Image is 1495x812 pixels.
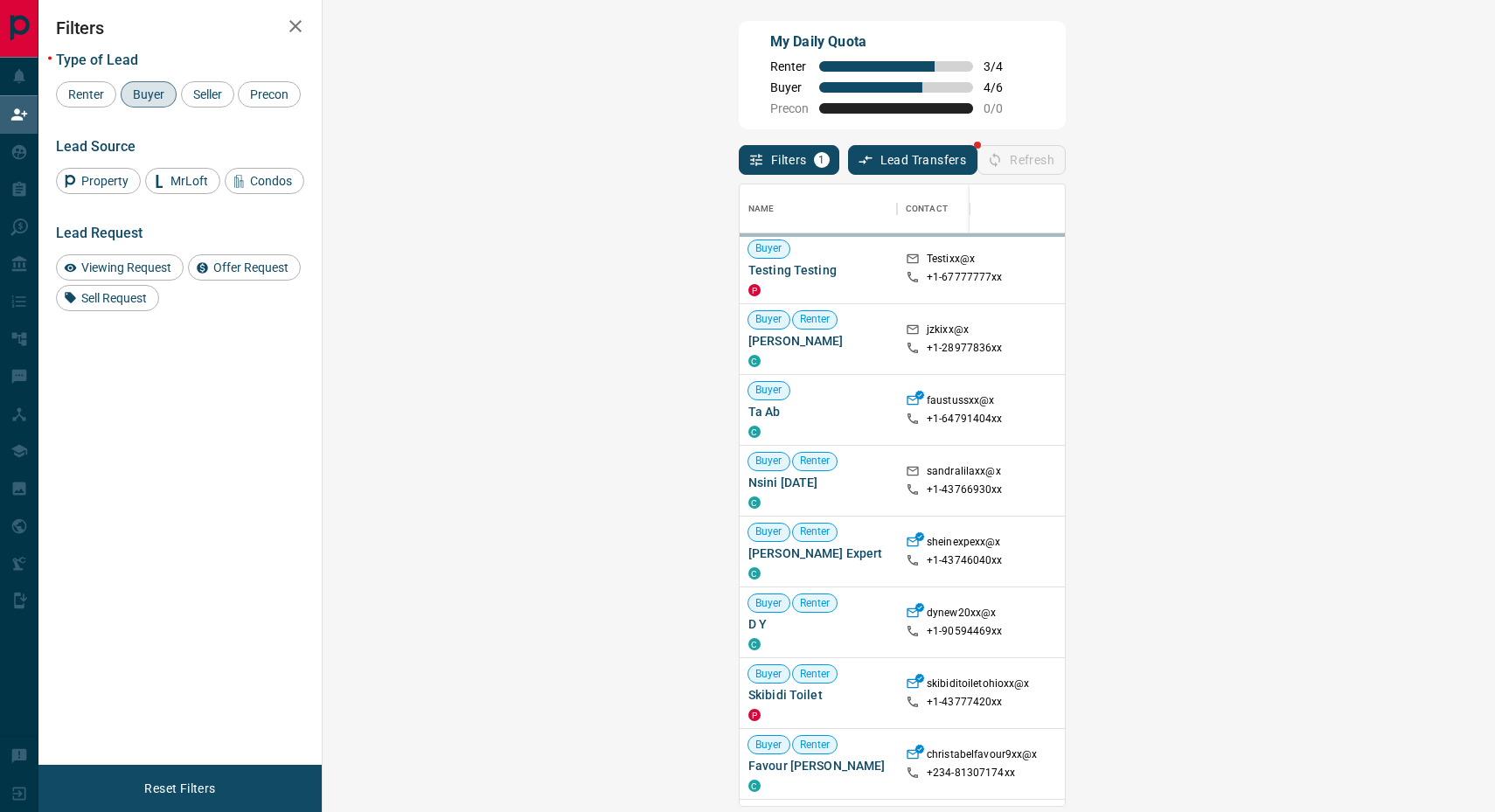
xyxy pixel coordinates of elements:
span: Renter [793,524,838,539]
button: Reset Filters [133,774,226,803]
span: [PERSON_NAME] [748,332,888,350]
span: Buyer [748,312,789,327]
span: Renter [62,87,110,101]
span: Favour [PERSON_NAME] [748,757,888,774]
div: Buyer [121,81,177,108]
p: +1- 28977836xx [927,341,1003,356]
p: skibiditoiletohioxx@x [927,677,1030,695]
span: Property [75,174,135,188]
p: dynew20xx@x [927,606,996,624]
div: Seller [181,81,234,108]
p: jzkixx@x [927,323,969,341]
span: Lead Source [56,138,136,155]
div: Name [748,184,775,233]
button: Lead Transfers [848,145,978,175]
span: Renter [770,59,809,73]
span: 0 / 0 [984,101,1022,115]
span: Buyer [748,738,789,753]
span: Buyer [748,241,789,256]
p: +1- 67777777xx [927,270,1003,285]
span: 3 / 4 [984,59,1022,73]
span: Precon [770,101,809,115]
div: condos.ca [748,780,761,792]
span: Sell Request [75,291,153,305]
span: Renter [793,596,838,611]
div: property.ca [748,284,761,296]
p: +1- 43766930xx [927,482,1003,497]
span: Buyer [127,87,170,101]
p: +1- 43777420xx [927,695,1003,710]
span: Viewing Request [75,260,177,274]
span: Renter [793,738,838,753]
button: Filters1 [739,145,839,175]
span: MrLoft [164,174,214,188]
span: Renter [793,667,838,682]
span: Buyer [748,524,789,539]
span: 4 / 6 [984,80,1022,94]
div: condos.ca [748,355,761,367]
span: Buyer [770,80,809,94]
span: Renter [793,312,838,327]
div: Condos [225,168,304,194]
p: faustussxx@x [927,393,995,412]
p: sandralilaxx@x [927,464,1001,482]
span: Buyer [748,667,789,682]
div: Viewing Request [56,254,184,281]
div: Sell Request [56,285,159,311]
h2: Filters [56,17,304,38]
p: sheinexpexx@x [927,535,1001,553]
div: Offer Request [188,254,301,281]
span: Precon [244,87,295,101]
span: Skibidi Toilet [748,686,888,704]
div: Name [740,184,897,233]
div: MrLoft [145,168,220,194]
div: Renter [56,81,116,108]
span: [PERSON_NAME] Expert [748,545,888,562]
div: Precon [238,81,301,108]
div: condos.ca [748,638,761,650]
span: Renter [793,454,838,468]
span: Type of Lead [56,52,138,68]
span: Condos [244,174,298,188]
p: My Daily Quota [770,31,1022,52]
span: Lead Request [56,225,143,241]
span: Buyer [748,454,789,468]
span: Buyer [748,596,789,611]
p: +1- 90594469xx [927,624,1003,639]
div: property.ca [748,709,761,721]
div: condos.ca [748,426,761,438]
div: Property [56,168,141,194]
div: condos.ca [748,567,761,580]
p: Testixx@x [927,252,975,270]
span: Seller [187,87,228,101]
div: Contact [897,184,1037,233]
p: +1- 43746040xx [927,553,1003,568]
span: Buyer [748,383,789,398]
span: 1 [816,154,828,166]
p: christabelfavour9xx@x [927,747,1038,766]
div: Contact [906,184,948,233]
span: D Y [748,615,888,633]
p: +1- 64791404xx [927,412,1003,427]
span: Ta Ab [748,403,888,420]
span: Offer Request [207,260,295,274]
p: +234- 81307174xx [927,766,1015,781]
span: Testing Testing [748,261,888,279]
span: Nsini [DATE] [748,474,888,491]
div: condos.ca [748,496,761,509]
